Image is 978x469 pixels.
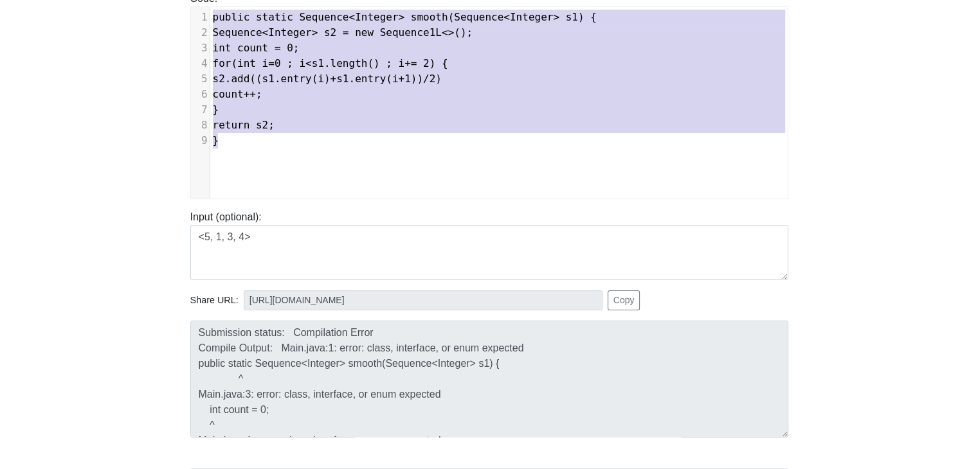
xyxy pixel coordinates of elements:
span: } [213,103,219,116]
div: 8 [191,118,210,133]
div: 5 [191,71,210,87]
div: 4 [191,56,210,71]
div: 2 [191,25,210,40]
span: Share URL: [190,294,239,308]
span: int count = 0; [213,42,300,54]
span: return s2; [213,119,275,131]
span: } [213,134,219,146]
div: 9 [191,133,210,148]
div: Input (optional): [181,209,798,280]
div: 1 [191,10,210,25]
span: count++; [213,88,262,100]
span: for(int i=0 ; i<s1.length() ; i+= 2) { [213,57,448,69]
span: Sequence<Integer> s2 = new Sequence1L<>(); [213,26,473,39]
span: s2.add((s1.entry(i)+s1.entry(i+1))/2) [213,73,442,85]
div: 6 [191,87,210,102]
button: Copy [608,290,640,310]
span: public static Sequence<Integer> smooth(Sequence<Integer> s1) { [213,11,597,23]
div: 3 [191,40,210,56]
input: No share available yet [244,290,602,310]
div: 7 [191,102,210,118]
